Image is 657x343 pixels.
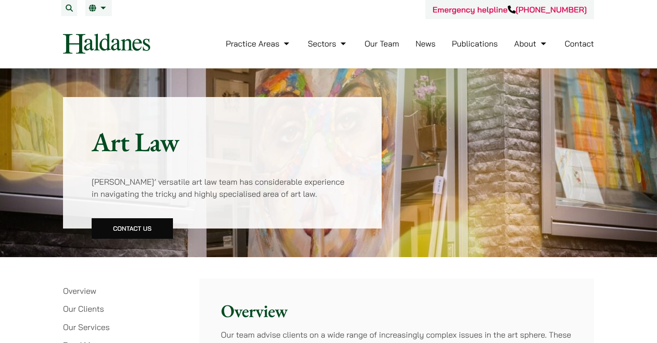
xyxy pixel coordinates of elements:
a: Sectors [308,38,348,49]
img: Logo of Haldanes [63,34,150,54]
h1: Art Law [92,126,353,158]
a: Contact Us [92,218,173,239]
a: News [416,38,436,49]
a: Our Clients [63,304,104,314]
a: About [514,38,548,49]
a: Emergency helpline[PHONE_NUMBER] [433,4,587,15]
a: Our Services [63,322,109,332]
a: Publications [452,38,498,49]
a: EN [89,4,108,12]
a: Contact [564,38,594,49]
a: Our Team [365,38,399,49]
h2: Overview [221,300,572,322]
p: [PERSON_NAME]’ versatile art law team has considerable experience in navigating the tricky and hi... [92,176,353,200]
a: Practice Areas [226,38,291,49]
a: Overview [63,286,96,296]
